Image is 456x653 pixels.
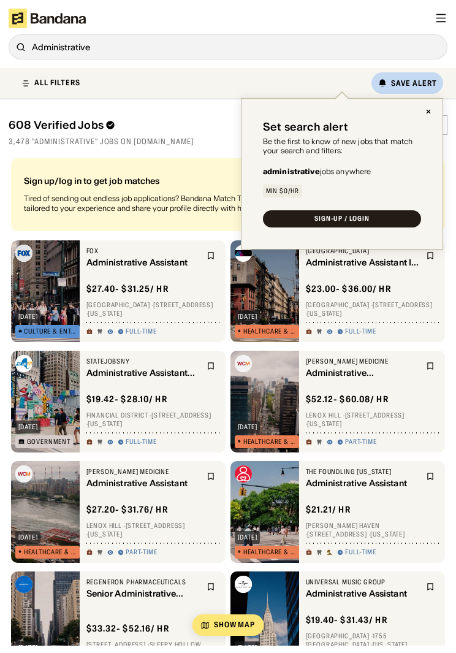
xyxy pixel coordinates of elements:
div: [PERSON_NAME] Medicine [86,467,200,476]
div: [GEOGRAPHIC_DATA] · [STREET_ADDRESS] · [US_STATE] [86,301,219,318]
div: Healthcare & Mental Health [24,549,77,556]
div: Part-time [345,438,377,446]
div: Financial District · [STREET_ADDRESS] · [US_STATE] [86,411,219,428]
div: Senior Administrative Coordinator, Talent [86,588,200,598]
div: [DATE] [18,644,38,651]
div: Full-time [345,327,376,336]
div: [DATE] [238,313,257,320]
div: Administrative [32,43,441,52]
div: [DATE] [238,644,257,651]
div: Be the first to know of new jobs that match your search and filters: [263,137,421,155]
div: Tired of sending out endless job applications? Bandana Match Team will recommend jobs tailored to... [24,193,343,213]
img: StateJobsNY logo [15,355,32,372]
div: Full-time [345,548,376,557]
div: jobs anywhere [263,168,371,175]
div: grid [9,153,447,646]
div: $ 27.20 - $31.76 / hr [86,504,168,515]
div: [DATE] [18,534,38,541]
img: The Foundling New York logo [235,465,252,483]
img: Regeneron Pharmaceuticals logo [15,576,32,593]
div: $ 52.12 - $60.08 / hr [306,394,389,405]
div: SIGN-UP / LOGIN [314,215,370,222]
div: [DATE] [18,424,38,430]
div: Administrative Assistant 1/Trainee 1/2 (NY HELPS) [86,367,200,378]
div: Lenox Hill · [STREET_ADDRESS] · [US_STATE] [306,411,439,428]
div: [PERSON_NAME] Medicine [306,357,420,365]
div: $ 23.00 - $36.00 / hr [306,283,391,294]
div: 608 Verified Jobs [9,118,307,131]
img: Weill Cornell Medicine logo [235,355,252,372]
img: Weill Cornell Medicine logo [15,465,32,483]
img: Fox logo [15,245,32,262]
div: $ 21.21 / hr [306,504,351,515]
div: Fox [86,246,200,255]
div: $ 33.32 - $52.16 / hr [86,623,169,634]
div: Regeneron Pharmaceuticals [86,578,200,586]
div: Save Alert [391,78,437,88]
div: $ 19.40 - $31.43 / hr [306,614,387,625]
div: [DATE] [238,534,257,541]
img: Mount Sinai logo [235,245,252,262]
img: Universal Music Group logo [235,576,252,593]
div: [DATE] [238,424,257,430]
div: Administrative Assistant [86,478,200,488]
div: [GEOGRAPHIC_DATA] · [STREET_ADDRESS] · [US_STATE] [306,301,439,318]
div: Healthcare & Mental Health [243,438,297,445]
div: StateJobsNY [86,357,200,365]
div: Set search alert [263,120,348,133]
div: Part-time [126,548,158,557]
div: [GEOGRAPHIC_DATA] · 1755 [GEOGRAPHIC_DATA] · [US_STATE] [306,632,439,649]
div: Universal Music Group [306,578,420,586]
div: Administrative Assistant II-World Trade Center Mental Health Program [306,257,420,267]
div: [DATE] [18,313,38,320]
div: ALL FILTERS [34,79,80,86]
div: Show Map [214,621,256,628]
div: $ 19.42 - $28.10 / hr [86,394,167,405]
div: [PERSON_NAME] Haven · [STREET_ADDRESS] · [US_STATE] [306,522,439,538]
div: Lenox Hill · [STREET_ADDRESS] · [US_STATE] [86,522,219,538]
b: administrative [263,167,320,176]
div: Culture & Entertainment [24,328,77,335]
div: [STREET_ADDRESS] · Sleepy Hollow [86,641,219,649]
div: Administrative Assistant [86,257,200,267]
div: Full-time [126,438,157,446]
img: Bandana logotype [9,9,86,28]
div: Healthcare & Mental Health [243,549,297,556]
div: Min $0/hr [266,188,300,194]
div: 3,478 "Administrative" jobs on [DOMAIN_NAME] [9,137,447,147]
div: Sign up/log in to get job matches [24,176,343,185]
div: The Foundling [US_STATE] [306,467,420,476]
div: $ 27.40 - $31.25 / hr [86,283,169,294]
div: Administrative Assistant [306,588,420,598]
div: Administrative Coordinator [306,367,420,378]
div: [GEOGRAPHIC_DATA] [306,246,420,255]
div: Administrative Assistant [306,478,420,488]
div: Government [27,438,70,445]
div: Healthcare & Mental Health [243,328,297,335]
div: Full-time [126,327,157,336]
